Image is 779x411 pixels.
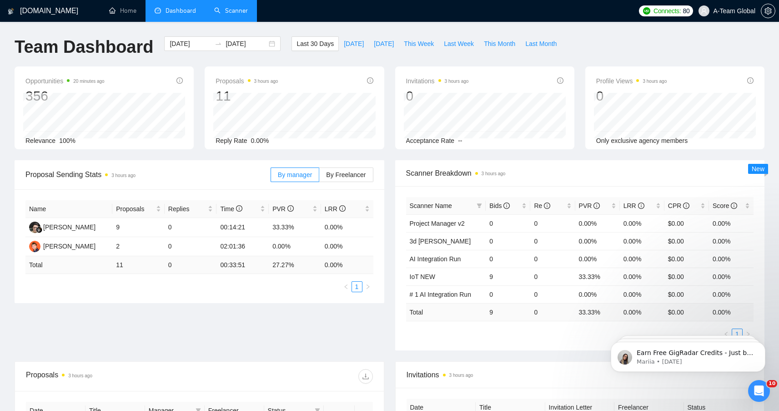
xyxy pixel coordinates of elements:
a: 3d [PERSON_NAME] [410,238,471,245]
td: 0 [530,268,575,285]
span: Dashboard [166,7,196,15]
td: 00:14:21 [216,218,269,237]
span: info-circle [339,205,346,212]
a: # 1 AI Integration Run [410,291,471,298]
button: download [358,369,373,384]
td: 0.00% [709,285,754,303]
span: info-circle [544,203,550,209]
button: Last Month [520,36,562,51]
span: 0.00% [251,137,269,144]
td: Total [25,256,112,274]
span: info-circle [747,77,754,84]
span: info-circle [638,203,644,209]
div: Proposals [26,369,199,384]
span: Reply Rate [216,137,247,144]
span: dashboard [155,7,161,14]
span: [DATE] [344,39,364,49]
a: homeHome [109,7,136,15]
td: 0 [486,250,530,268]
a: IoT NEW [410,273,436,280]
td: 33.33 % [575,303,620,321]
span: info-circle [236,205,242,212]
span: info-circle [683,203,689,209]
td: 0.00% [269,237,321,256]
span: Score [713,202,737,209]
iframe: Intercom live chat [748,380,770,402]
span: filter [475,199,484,213]
td: 0.00% [709,268,754,285]
span: 10 [767,380,777,387]
td: 0 [486,214,530,232]
td: 9 [486,303,530,321]
td: 0 [530,214,575,232]
img: DF [29,222,40,233]
div: 0 [596,87,667,105]
span: Replies [168,204,206,214]
button: Last Week [439,36,479,51]
div: 11 [216,87,278,105]
td: 0.00% [620,232,664,250]
time: 20 minutes ago [73,79,104,84]
h1: Team Dashboard [15,36,153,58]
td: 33.33% [269,218,321,237]
td: 0 [165,237,217,256]
button: This Week [399,36,439,51]
span: Re [534,202,550,209]
td: 0.00 % [709,303,754,321]
span: Invitations [406,76,469,86]
input: End date [226,39,267,49]
span: Relevance [25,137,55,144]
img: upwork-logo.png [643,7,650,15]
div: [PERSON_NAME] [43,241,95,251]
td: 0.00% [709,250,754,268]
td: 0.00% [575,232,620,250]
td: 0 [165,218,217,237]
td: 0 [486,232,530,250]
td: 0 [486,285,530,303]
time: 3 hours ago [445,79,469,84]
td: 0.00 % [321,256,373,274]
td: 0 [530,303,575,321]
span: This Month [484,39,515,49]
span: Last Month [525,39,557,49]
td: $0.00 [664,214,709,232]
span: Opportunities [25,76,105,86]
th: Name [25,200,112,218]
td: 0.00% [620,285,664,303]
span: info-circle [731,203,737,209]
td: 0.00 % [620,303,664,321]
input: Start date [170,39,211,49]
td: 00:33:51 [216,256,269,274]
button: Last 30 Days [291,36,339,51]
td: 2 [112,237,165,256]
span: setting [761,7,775,15]
a: Project Manager v2 [410,220,465,227]
span: Time [220,205,242,213]
span: LRR [325,205,346,213]
span: LRR [623,202,644,209]
span: left [343,284,349,289]
time: 3 hours ago [643,79,667,84]
span: info-circle [367,77,373,84]
td: 9 [486,268,530,285]
span: Invitations [407,369,754,381]
span: -- [458,137,462,144]
th: Replies [165,200,217,218]
span: right [365,284,371,289]
td: 0 [165,256,217,274]
span: filter [477,203,482,208]
td: 0.00% [321,218,373,237]
span: user [701,8,707,14]
span: swap-right [215,40,222,47]
td: 0.00% [575,250,620,268]
span: Profile Views [596,76,667,86]
td: $0.00 [664,285,709,303]
td: 9 [112,218,165,237]
img: OK [29,241,40,252]
span: info-circle [593,203,600,209]
li: Next Page [362,281,373,292]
